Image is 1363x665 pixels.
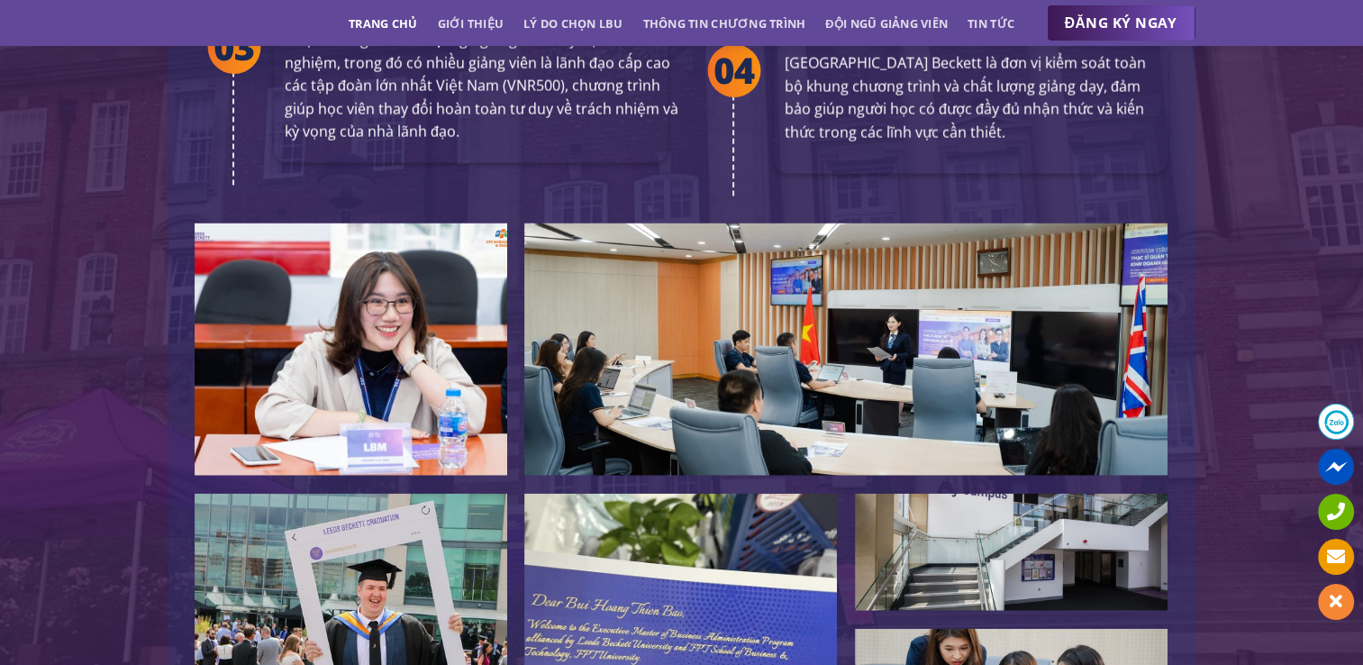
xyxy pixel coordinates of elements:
[285,29,678,144] p: Được hướng dẫn bởi đội ngũ giảng viên dày dạn kinh nghiệm, trong đó có nhiều giảng viên là lãnh đ...
[643,7,806,40] a: Thông tin chương trình
[1065,12,1177,34] span: ĐĂNG KÝ NGAY
[349,7,417,40] a: Trang chủ
[825,7,948,40] a: Đội ngũ giảng viên
[437,7,504,40] a: Giới thiệu
[785,52,1157,144] p: [GEOGRAPHIC_DATA] Beckett là đơn vị kiểm soát toàn bộ khung chương trình và chất lượng giảng dạy,...
[968,7,1014,40] a: Tin tức
[523,7,623,40] a: Lý do chọn LBU
[1047,5,1195,41] a: ĐĂNG KÝ NGAY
